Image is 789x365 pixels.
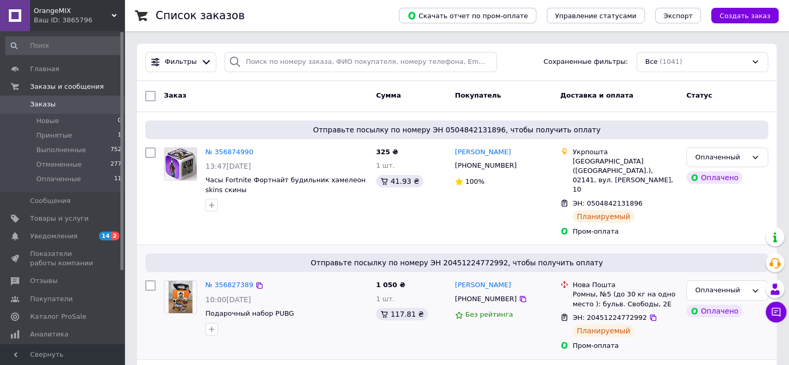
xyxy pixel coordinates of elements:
span: Заказы [30,100,56,109]
span: 0 [118,116,121,126]
a: Создать заказ [701,11,779,19]
span: Принятые [36,131,72,140]
span: 277 [110,160,121,169]
div: 41.93 ₴ [376,175,423,187]
span: Отзывы [30,276,58,286]
span: Оплаченные [36,174,81,184]
span: 13:47[DATE] [205,162,251,170]
div: Оплачено [686,305,742,317]
a: [PERSON_NAME] [455,280,511,290]
div: Нова Пошта [573,280,678,290]
input: Поиск [5,36,122,55]
span: Фильтры [165,57,197,67]
div: 117.81 ₴ [376,308,428,320]
a: Часы Fortnite Фортнайт будильник хамелеон skins скины [205,176,366,194]
span: Новые [36,116,59,126]
span: Отправьте посылку по номеру ЭН 20451224772992, чтобы получить оплату [149,258,764,268]
a: Фото товару [164,280,197,314]
div: Пром-оплата [573,227,678,236]
a: № 356827389 [205,281,253,289]
span: 2 [111,232,119,240]
button: Скачать отчет по пром-оплате [399,8,536,23]
div: Ромны, №5 (до 30 кг на одно место ): бульв. Свободы, 2Е [573,290,678,308]
span: Выполненные [36,145,86,155]
span: Отмененные [36,160,81,169]
div: Оплачено [686,171,742,184]
span: 14 [99,232,111,240]
span: Экспорт [663,12,693,20]
span: Аналитика [30,330,68,339]
img: Фото товару [164,148,197,180]
div: Оплаченный [695,285,747,296]
span: Статус [686,91,712,99]
div: [GEOGRAPHIC_DATA] ([GEOGRAPHIC_DATA].), 02141, вул. [PERSON_NAME], 10 [573,157,678,195]
span: Сообщения [30,196,71,206]
span: OrangeMIX [34,6,112,16]
h1: Список заказов [156,9,245,22]
a: № 356874990 [205,148,253,156]
span: Покупатель [455,91,501,99]
span: 11 [114,174,121,184]
div: Ваш ID: 3865796 [34,16,124,25]
span: Сумма [376,91,401,99]
span: Уведомления [30,232,77,241]
input: Поиск по номеру заказа, ФИО покупателя, номеру телефона, Email, номеру накладной [225,52,497,72]
span: 10:00[DATE] [205,295,251,304]
span: 1 [118,131,121,140]
span: Показатели работы компании [30,249,96,268]
div: [PHONE_NUMBER] [453,159,519,172]
button: Управление статусами [547,8,645,23]
span: Без рейтинга [465,310,513,318]
div: Оплаченный [695,152,747,163]
span: Все [645,57,658,67]
div: Планируемый [573,210,634,223]
span: Заказ [164,91,186,99]
span: 752 [110,145,121,155]
span: Доставка и оплата [560,91,633,99]
span: Сохраненные фильтры: [544,57,628,67]
span: Заказы и сообщения [30,82,104,91]
span: 100% [465,178,485,185]
div: [PHONE_NUMBER] [453,292,519,306]
a: [PERSON_NAME] [455,147,511,157]
span: 1 шт. [376,161,395,169]
span: Управление статусами [555,12,636,20]
span: Товары и услуги [30,214,89,223]
span: Отправьте посылку по номеру ЭН 0504842131896, чтобы получить оплату [149,125,764,135]
a: Фото товару [164,147,197,181]
div: Укрпошта [573,147,678,157]
span: Каталог ProSale [30,312,86,321]
div: Пром-оплата [573,341,678,350]
span: ЭН: 20451224772992 [573,314,647,321]
span: Скачать отчет по пром-оплате [407,11,528,20]
span: 1 050 ₴ [376,281,405,289]
span: Создать заказ [719,12,770,20]
span: 1 шт. [376,295,395,303]
span: ЭН: 0504842131896 [573,199,643,207]
div: Планируемый [573,325,634,337]
a: Подарочный набор PUBG [205,309,294,317]
span: Покупатели [30,294,73,304]
button: Чат с покупателем [766,302,786,322]
span: Главная [30,64,59,74]
span: (1041) [660,58,682,65]
button: Экспорт [655,8,701,23]
img: Фото товару [169,281,193,313]
span: 325 ₴ [376,148,398,156]
button: Создать заказ [711,8,779,23]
